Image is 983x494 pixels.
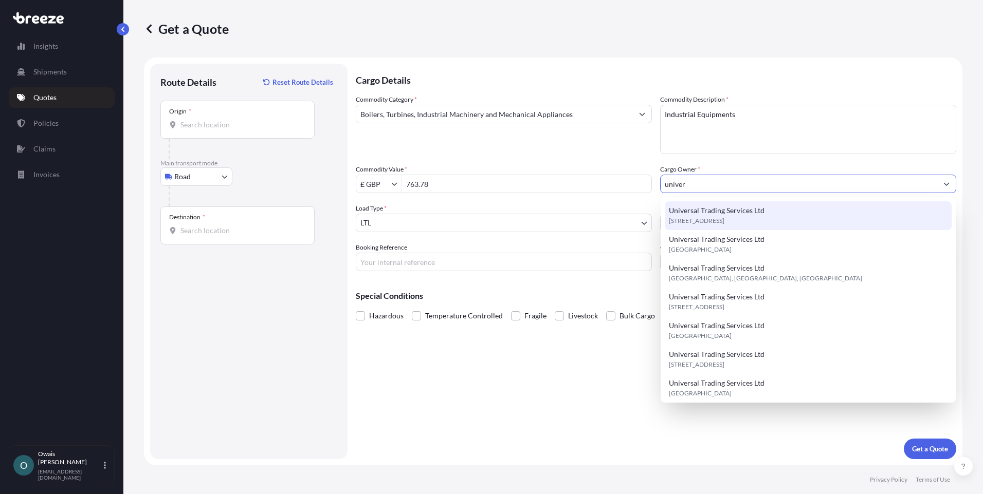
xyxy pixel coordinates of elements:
span: Livestock [568,308,598,324]
span: Universal Trading Services Ltd [669,234,764,244]
span: Universal Trading Services Ltd [669,263,764,273]
p: Main transport mode [160,159,337,167]
span: [GEOGRAPHIC_DATA], [GEOGRAPHIC_DATA], [GEOGRAPHIC_DATA] [669,273,862,283]
span: O [20,460,27,470]
span: LTL [360,218,371,228]
span: Road [174,172,191,182]
p: Invoices [33,169,60,180]
input: Destination [180,225,302,236]
input: Select a commodity type [356,105,633,123]
input: Your internal reference [356,253,652,271]
p: Claims [33,144,56,154]
label: Carrier Name [660,242,697,253]
span: Load Type [356,203,387,214]
input: Type amount [402,175,651,193]
label: Freight Cost [660,203,693,214]
p: [EMAIL_ADDRESS][DOMAIN_NAME] [38,468,102,481]
span: [GEOGRAPHIC_DATA] [669,331,732,341]
span: Universal Trading Services Ltd [669,205,764,216]
p: Owais [PERSON_NAME] [38,450,102,466]
span: Fragile [524,308,547,324]
p: Cargo Details [356,64,956,94]
p: Privacy Policy [870,476,907,484]
span: Universal Trading Services Ltd [669,349,764,359]
div: Destination [169,213,205,221]
label: Cargo Owner [660,164,700,175]
p: Reset Route Details [272,77,333,87]
input: Full name [661,175,937,193]
button: Show suggestions [937,175,956,193]
p: Route Details [160,76,216,88]
span: Temperature Controlled [425,308,503,324]
span: [STREET_ADDRESS] [669,302,724,312]
span: [GEOGRAPHIC_DATA] [669,388,732,398]
label: Booking Reference [356,242,407,253]
span: Hazardous [369,308,404,324]
p: Insights [33,41,58,51]
span: Universal Trading Services Ltd [669,292,764,302]
span: [GEOGRAPHIC_DATA] [669,244,732,255]
p: Shipments [33,67,67,77]
button: Show suggestions [391,179,402,189]
label: Commodity Description [660,94,729,105]
p: Special Conditions [356,292,956,300]
input: Enter name [660,253,956,271]
p: Policies [33,118,59,128]
span: [STREET_ADDRESS] [669,359,724,370]
span: Universal Trading Services Ltd [669,320,764,331]
span: [STREET_ADDRESS] [669,216,724,226]
p: Quotes [33,92,57,103]
p: Get a Quote [144,21,229,37]
button: Show suggestions [633,105,651,123]
input: Commodity Value [356,175,391,193]
p: Get a Quote [912,444,948,454]
span: Universal Trading Services Ltd [669,378,764,388]
label: Commodity Value [356,164,407,175]
div: Suggestions [665,201,952,431]
input: Origin [180,120,302,130]
span: Bulk Cargo [620,308,655,324]
p: Terms of Use [916,476,950,484]
button: Select transport [160,167,232,186]
label: Commodity Category [356,94,417,105]
div: Origin [169,107,191,116]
